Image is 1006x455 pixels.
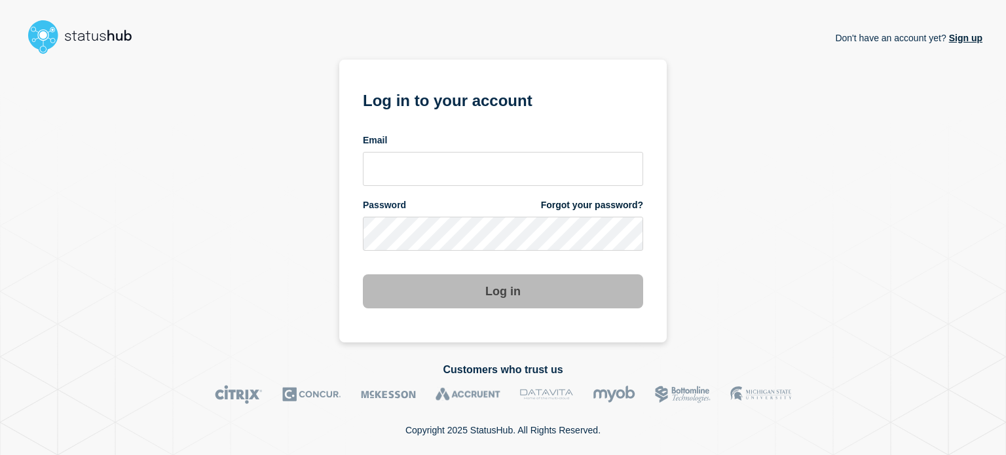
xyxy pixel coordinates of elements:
img: Concur logo [282,385,341,404]
h1: Log in to your account [363,87,643,111]
img: Accruent logo [436,385,500,404]
input: email input [363,152,643,186]
img: myob logo [593,385,635,404]
img: McKesson logo [361,385,416,404]
span: Password [363,199,406,211]
a: Forgot your password? [541,199,643,211]
span: Email [363,134,387,147]
img: MSU logo [730,385,791,404]
button: Log in [363,274,643,308]
img: StatusHub logo [24,16,148,58]
p: Copyright 2025 StatusHub. All Rights Reserved. [405,425,601,435]
img: Bottomline logo [655,385,711,404]
input: password input [363,217,643,251]
h2: Customers who trust us [24,364,982,376]
img: Citrix logo [215,385,263,404]
img: DataVita logo [520,385,573,404]
a: Sign up [946,33,982,43]
p: Don't have an account yet? [835,22,982,54]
